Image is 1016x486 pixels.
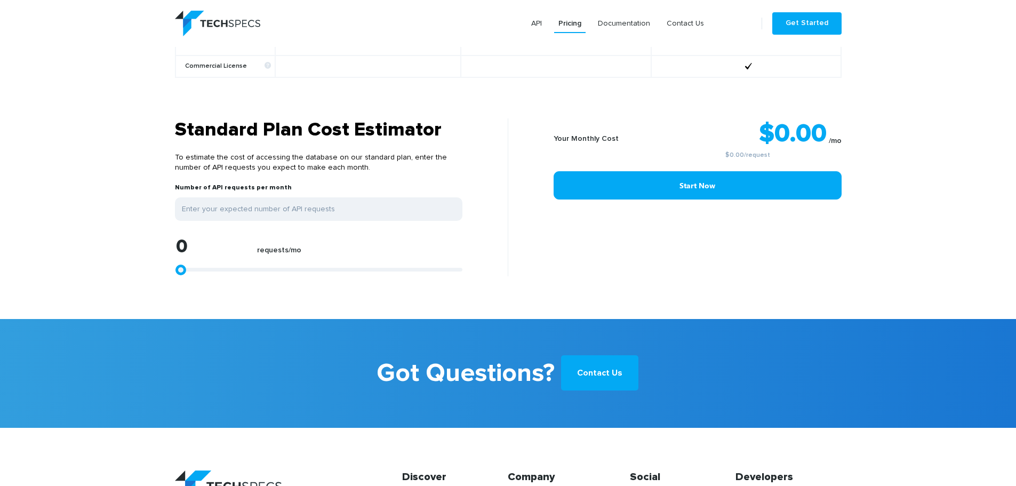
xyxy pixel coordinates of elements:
small: /request [654,152,842,158]
input: Enter your expected number of API requests [175,197,462,221]
a: $0.00 [725,152,744,158]
b: Got Questions? [377,351,555,396]
h3: Standard Plan Cost Estimator [175,118,462,142]
a: Get Started [772,12,842,35]
a: Start Now [554,171,842,200]
sub: /mo [829,137,842,145]
img: logo [175,11,260,36]
p: To estimate the cost of accessing the database on our standard plan, enter the number of API requ... [175,142,462,184]
a: Pricing [554,14,586,33]
label: Number of API requests per month [175,184,292,197]
a: Documentation [594,14,654,33]
a: API [527,14,546,33]
strong: $0.00 [759,121,827,147]
label: requests/mo [257,246,301,260]
a: Contact Us [561,355,638,391]
b: Your Monthly Cost [554,135,619,142]
a: Contact Us [662,14,708,33]
b: Commercial License [185,62,271,70]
